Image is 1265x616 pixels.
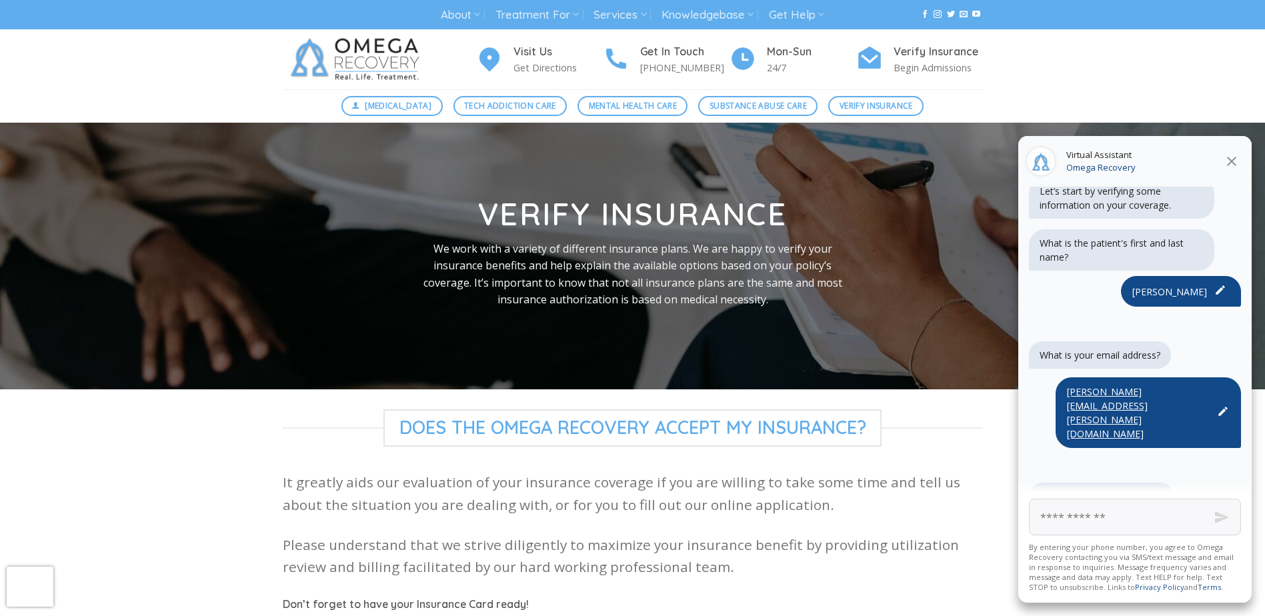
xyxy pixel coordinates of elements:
[577,96,688,116] a: Mental Health Care
[840,99,913,112] span: Verify Insurance
[921,10,929,19] a: Follow on Facebook
[640,60,730,75] p: [PHONE_NUMBER]
[383,409,882,447] span: Does The Omega Recovery Accept My Insurance?
[960,10,968,19] a: Send us an email
[417,241,849,309] p: We work with a variety of different insurance plans. We are happy to verify your insurance benefi...
[767,60,856,75] p: 24/7
[856,43,983,76] a: Verify Insurance Begin Admissions
[513,43,603,61] h4: Visit Us
[476,43,603,76] a: Visit Us Get Directions
[441,3,480,27] a: About
[283,596,983,613] h5: Don’t forget to have your Insurance Card ready!
[934,10,942,19] a: Follow on Instagram
[828,96,924,116] a: Verify Insurance
[453,96,567,116] a: Tech Addiction Care
[513,60,603,75] p: Get Directions
[495,3,579,27] a: Treatment For
[767,43,856,61] h4: Mon-Sun
[662,3,754,27] a: Knowledgebase
[972,10,980,19] a: Follow on YouTube
[283,29,433,89] img: Omega Recovery
[593,3,646,27] a: Services
[283,471,983,516] p: It greatly aids our evaluation of your insurance coverage if you are willing to take some time an...
[769,3,824,27] a: Get Help
[464,99,556,112] span: Tech Addiction Care
[341,96,443,116] a: [MEDICAL_DATA]
[698,96,818,116] a: Substance Abuse Care
[947,10,955,19] a: Follow on Twitter
[640,43,730,61] h4: Get In Touch
[478,195,787,233] strong: Verify Insurance
[603,43,730,76] a: Get In Touch [PHONE_NUMBER]
[894,60,983,75] p: Begin Admissions
[710,99,807,112] span: Substance Abuse Care
[894,43,983,61] h4: Verify Insurance
[589,99,677,112] span: Mental Health Care
[365,99,431,112] span: [MEDICAL_DATA]
[283,534,983,579] p: Please understand that we strive diligently to maximize your insurance benefit by providing utili...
